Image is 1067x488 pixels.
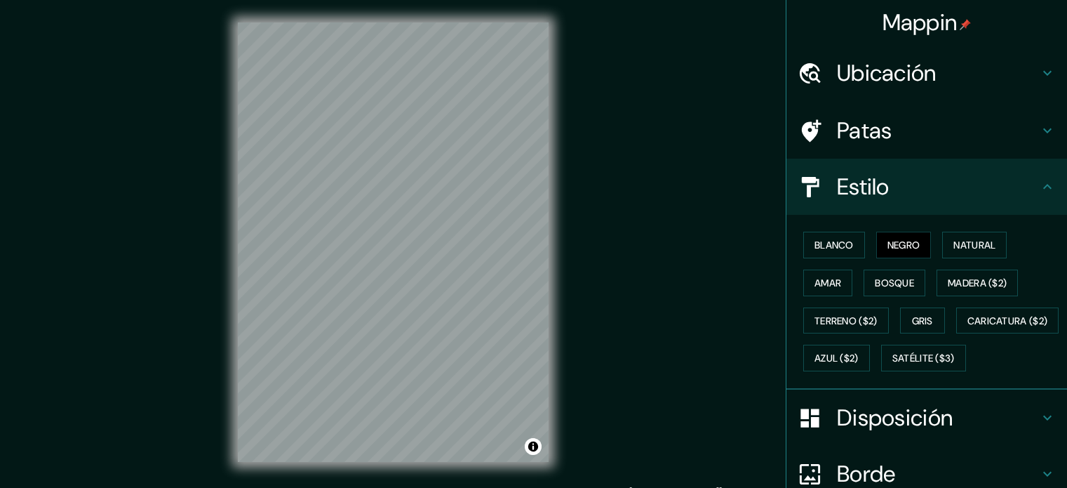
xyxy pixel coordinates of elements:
[803,345,870,371] button: Azul ($2)
[956,308,1059,334] button: Caricatura ($2)
[814,315,878,327] font: Terreno ($2)
[814,277,841,289] font: Amar
[803,308,889,334] button: Terreno ($2)
[837,403,953,433] font: Disposición
[876,232,932,258] button: Negro
[803,270,852,296] button: Amar
[892,352,955,365] font: Satélite ($3)
[786,390,1067,446] div: Disposición
[238,22,549,462] canvas: Mapa
[948,277,1007,289] font: Madera ($2)
[786,103,1067,159] div: Patas
[875,277,914,289] font: Bosque
[883,8,958,37] font: Mappin
[960,19,971,30] img: pin-icon.png
[942,433,1052,473] iframe: Lanzador de widgets de ayuda
[881,345,966,371] button: Satélite ($3)
[900,308,945,334] button: Gris
[953,239,995,251] font: Natural
[786,159,1067,215] div: Estilo
[937,270,1018,296] button: Madera ($2)
[942,232,1007,258] button: Natural
[525,438,542,455] button: Activar o desactivar atribución
[967,315,1048,327] font: Caricatura ($2)
[814,352,859,365] font: Azul ($2)
[887,239,920,251] font: Negro
[814,239,854,251] font: Blanco
[837,116,892,145] font: Patas
[912,315,933,327] font: Gris
[837,58,937,88] font: Ubicación
[837,172,890,202] font: Estilo
[864,270,925,296] button: Bosque
[803,232,865,258] button: Blanco
[786,45,1067,101] div: Ubicación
